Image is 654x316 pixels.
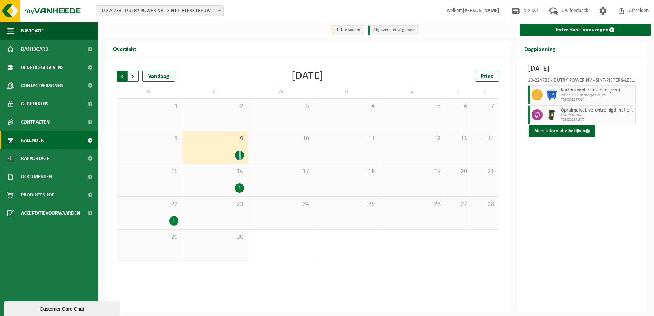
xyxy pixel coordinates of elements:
[248,85,314,98] td: W
[561,113,634,118] span: KGA Colli OGA
[546,109,557,120] img: WB-0240-HPE-BK-01
[21,131,44,149] span: Kalender
[383,135,441,143] span: 12
[449,135,468,143] span: 13
[4,300,122,316] iframe: chat widget
[21,186,54,204] span: Product Shop
[121,200,178,208] span: 22
[449,102,468,110] span: 6
[252,168,310,176] span: 17
[96,5,224,16] span: 10-224733 - DUTRY POWER NV - SINT-PIETERS-LEEUW
[449,200,468,208] span: 27
[21,168,52,186] span: Documenten
[476,168,495,176] span: 21
[121,102,178,110] span: 1
[21,149,49,168] span: Rapportage
[546,89,557,100] img: WB-1100-HPE-BE-01
[528,78,636,85] div: 10-224733 - DUTRY POWER NV - SINT-PIETERS-LEEUW
[481,74,493,79] span: Print
[318,135,376,143] span: 11
[117,71,127,82] span: Vorige
[561,118,634,122] span: T250002531577
[476,200,495,208] span: 28
[561,98,634,102] span: T250001847094
[21,22,44,40] span: Navigatie
[252,102,310,110] span: 3
[292,71,323,82] div: [DATE]
[529,125,595,137] button: Meer informatie bekijken
[106,42,144,56] h2: Overzicht
[21,77,63,95] span: Contactpersonen
[520,24,651,36] a: Extra taak aanvragen
[169,216,178,226] div: 1
[318,200,376,208] span: 25
[517,42,563,56] h2: Dagplanning
[117,85,182,98] td: M
[379,85,445,98] td: V
[561,87,634,93] span: Karton/papier, los (bedrijven)
[21,113,50,131] span: Contracten
[383,168,441,176] span: 19
[128,71,139,82] span: Volgende
[528,63,636,74] h3: [DATE]
[472,85,499,98] td: Z
[186,168,244,176] span: 16
[235,183,244,193] div: 1
[463,8,499,13] strong: [PERSON_NAME]
[21,58,64,77] span: Bedrijfsgegevens
[186,233,244,241] span: 30
[445,85,472,98] td: Z
[318,102,376,110] span: 4
[186,135,244,143] span: 9
[142,71,175,82] div: Vandaag
[182,85,248,98] td: D
[449,168,468,176] span: 20
[476,135,495,143] span: 14
[314,85,380,98] td: D
[21,95,48,113] span: Gebruikers
[368,25,419,35] li: Afgewerkt en afgemeld
[561,108,634,113] span: Opruimafval, verontreinigd met olie
[121,135,178,143] span: 8
[235,151,244,160] div: 2
[121,233,178,241] span: 29
[475,71,499,82] a: Print
[21,204,80,222] span: Acceptatievoorwaarden
[561,93,634,98] span: WB-1100-HP karton/papier, los
[383,200,441,208] span: 26
[96,6,223,16] span: 10-224733 - DUTRY POWER NV - SINT-PIETERS-LEEUW
[252,200,310,208] span: 24
[318,168,376,176] span: 18
[476,102,495,110] span: 7
[252,135,310,143] span: 10
[121,168,178,176] span: 15
[186,200,244,208] span: 23
[21,40,48,58] span: Dashboard
[383,102,441,110] span: 5
[186,102,244,110] span: 2
[331,25,364,35] li: Uit te voeren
